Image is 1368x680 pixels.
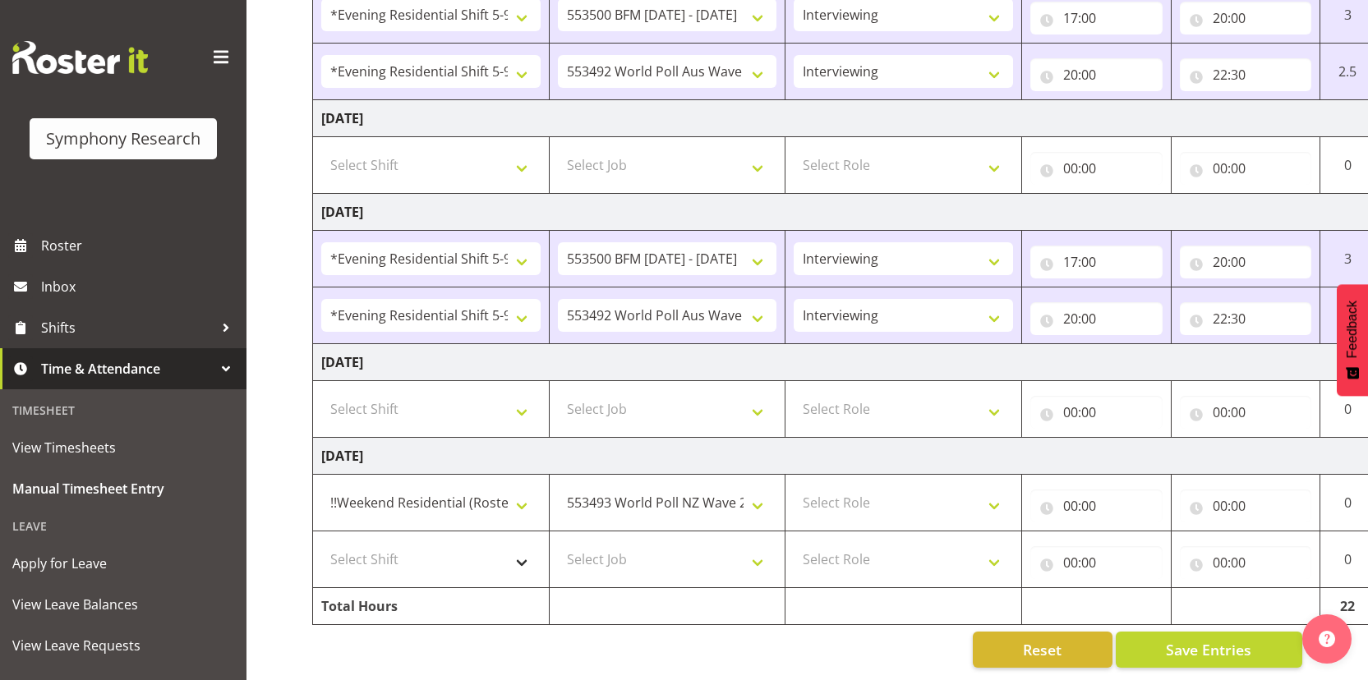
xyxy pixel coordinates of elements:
input: Click to select... [1180,58,1312,91]
div: Timesheet [4,393,242,427]
div: Symphony Research [46,126,200,151]
div: Leave [4,509,242,543]
a: Manual Timesheet Entry [4,468,242,509]
span: Manual Timesheet Entry [12,476,234,501]
input: Click to select... [1180,2,1312,34]
input: Click to select... [1180,489,1312,522]
input: Click to select... [1030,152,1163,185]
input: Click to select... [1180,246,1312,278]
button: Feedback - Show survey [1337,284,1368,396]
button: Reset [973,632,1112,668]
input: Click to select... [1180,302,1312,335]
a: View Leave Requests [4,625,242,666]
span: Time & Attendance [41,356,214,381]
span: Feedback [1345,301,1360,358]
span: Inbox [41,274,238,299]
a: Apply for Leave [4,543,242,584]
span: Save Entries [1166,639,1251,660]
span: View Leave Requests [12,633,234,658]
a: View Leave Balances [4,584,242,625]
td: Total Hours [313,588,550,625]
input: Click to select... [1030,396,1163,429]
img: help-xxl-2.png [1319,631,1335,647]
span: View Timesheets [12,435,234,460]
input: Click to select... [1180,396,1312,429]
span: Roster [41,233,238,258]
input: Click to select... [1030,489,1163,522]
input: Click to select... [1030,302,1163,335]
button: Save Entries [1116,632,1302,668]
input: Click to select... [1180,546,1312,579]
input: Click to select... [1030,546,1163,579]
input: Click to select... [1180,152,1312,185]
a: View Timesheets [4,427,242,468]
input: Click to select... [1030,2,1163,34]
span: Shifts [41,315,214,340]
input: Click to select... [1030,246,1163,278]
span: View Leave Balances [12,592,234,617]
img: Rosterit website logo [12,41,148,74]
span: Apply for Leave [12,551,234,576]
input: Click to select... [1030,58,1163,91]
span: Reset [1023,639,1062,660]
